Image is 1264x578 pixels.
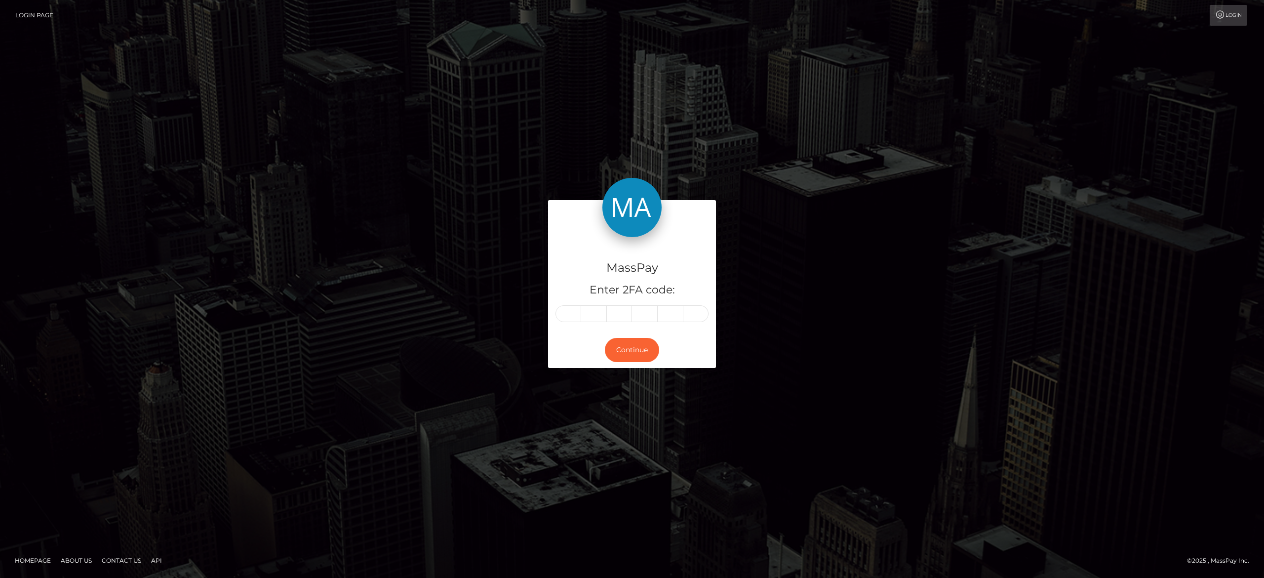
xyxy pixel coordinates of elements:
img: MassPay [602,178,662,237]
div: © 2025 , MassPay Inc. [1187,555,1257,566]
h5: Enter 2FA code: [555,283,709,298]
a: About Us [57,553,96,568]
a: Contact Us [98,553,145,568]
h4: MassPay [555,259,709,277]
button: Continue [605,338,659,362]
a: Homepage [11,553,55,568]
a: Login Page [15,5,53,26]
a: API [147,553,166,568]
a: Login [1210,5,1247,26]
